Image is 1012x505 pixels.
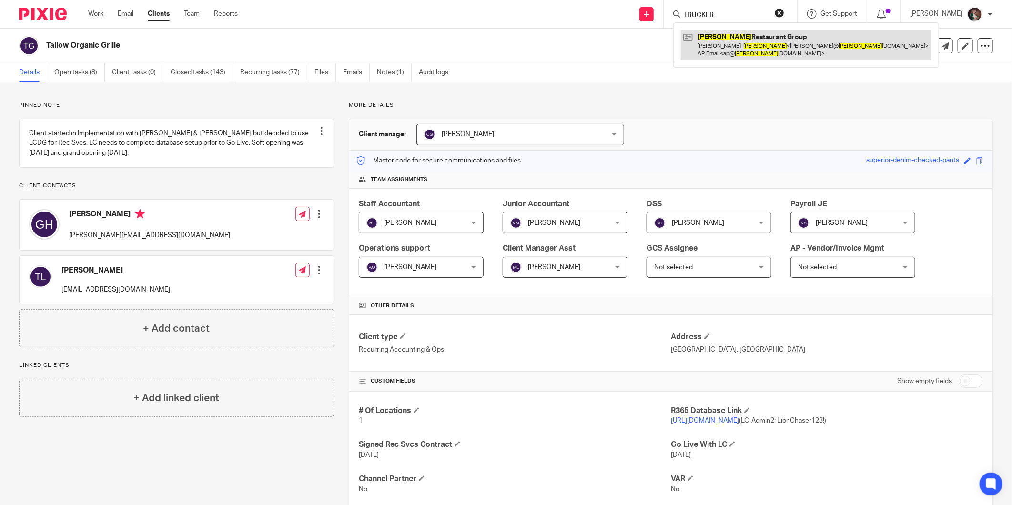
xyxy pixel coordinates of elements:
a: Audit logs [419,63,455,82]
span: 1 [359,417,363,424]
span: Junior Accountant [503,200,569,208]
p: Recurring Accounting & Ops [359,345,671,354]
a: Notes (1) [377,63,412,82]
span: [DATE] [671,452,691,458]
img: svg%3E [510,217,522,229]
div: superior-denim-checked-pants [866,155,959,166]
p: More details [349,101,993,109]
h4: Address [671,332,983,342]
p: Client contacts [19,182,334,190]
a: Closed tasks (143) [171,63,233,82]
span: Staff Accountant [359,200,420,208]
span: (LC-Admin2: LionChaser123!) [671,417,826,424]
span: [PERSON_NAME] [816,220,868,226]
a: Files [314,63,336,82]
button: Clear [775,8,784,18]
label: Show empty fields [897,376,952,386]
img: svg%3E [29,209,60,240]
h4: + Add contact [143,321,210,336]
img: svg%3E [366,262,378,273]
span: Client Manager Asst [503,244,576,252]
span: [PERSON_NAME] [528,220,580,226]
a: Details [19,63,47,82]
a: Recurring tasks (77) [240,63,307,82]
span: Team assignments [371,176,427,183]
p: Pinned note [19,101,334,109]
h4: R365 Database Link [671,406,983,416]
img: svg%3E [424,129,435,140]
p: Linked clients [19,362,334,369]
a: Work [88,9,103,19]
span: [DATE] [359,452,379,458]
h4: [PERSON_NAME] [69,209,230,221]
input: Search [683,11,769,20]
span: [PERSON_NAME] [384,220,436,226]
img: svg%3E [510,262,522,273]
span: Get Support [820,10,857,17]
a: Clients [148,9,170,19]
img: svg%3E [19,36,39,56]
span: [PERSON_NAME] [442,131,494,138]
span: [PERSON_NAME] [672,220,724,226]
a: Reports [214,9,238,19]
img: Pixie [19,8,67,20]
h3: Client manager [359,130,407,139]
a: [URL][DOMAIN_NAME] [671,417,739,424]
img: svg%3E [366,217,378,229]
span: Other details [371,302,414,310]
h4: VAR [671,474,983,484]
span: Payroll JE [790,200,827,208]
h4: # Of Locations [359,406,671,416]
img: svg%3E [29,265,52,288]
h4: Client type [359,332,671,342]
p: Master code for secure communications and files [356,156,521,165]
img: svg%3E [654,217,666,229]
span: Not selected [798,264,837,271]
a: Email [118,9,133,19]
p: [GEOGRAPHIC_DATA], [GEOGRAPHIC_DATA] [671,345,983,354]
h4: Signed Rec Svcs Contract [359,440,671,450]
p: [EMAIL_ADDRESS][DOMAIN_NAME] [61,285,170,294]
p: [PERSON_NAME][EMAIL_ADDRESS][DOMAIN_NAME] [69,231,230,240]
img: Profile%20picture%20JUS.JPG [967,7,982,22]
a: Client tasks (0) [112,63,163,82]
h4: + Add linked client [133,391,219,405]
a: Emails [343,63,370,82]
span: GCS Assignee [647,244,698,252]
a: Team [184,9,200,19]
span: Operations support [359,244,430,252]
a: Open tasks (8) [54,63,105,82]
h4: [PERSON_NAME] [61,265,170,275]
span: No [671,486,679,493]
span: [PERSON_NAME] [528,264,580,271]
span: AP - Vendor/Invoice Mgmt [790,244,885,252]
h4: CUSTOM FIELDS [359,377,671,385]
span: DSS [647,200,662,208]
i: Primary [135,209,145,219]
img: svg%3E [798,217,810,229]
h2: Tallow Organic Grille [46,40,700,50]
span: [PERSON_NAME] [384,264,436,271]
h4: Channel Partner [359,474,671,484]
span: Not selected [654,264,693,271]
h4: Go Live With LC [671,440,983,450]
p: [PERSON_NAME] [910,9,962,19]
span: No [359,486,367,493]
